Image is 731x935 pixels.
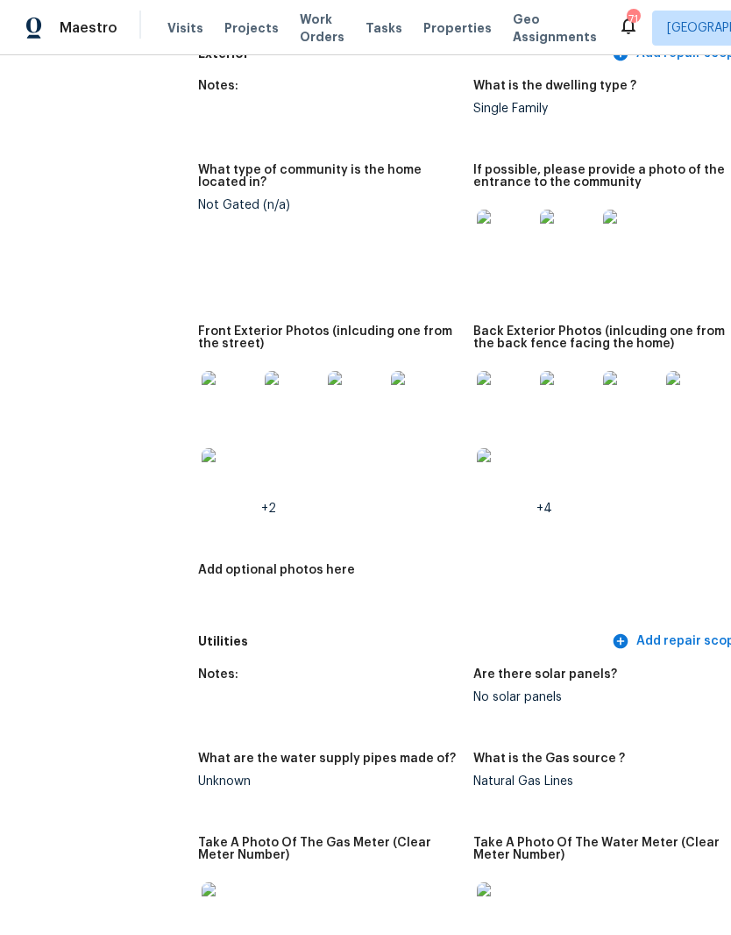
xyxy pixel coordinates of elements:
[167,19,203,37] span: Visits
[198,775,459,788] div: Unknown
[423,19,492,37] span: Properties
[473,668,617,681] h5: Are there solar panels?
[300,11,344,46] span: Work Orders
[198,753,456,765] h5: What are the water supply pipes made of?
[198,632,608,651] h5: Utilities
[627,11,639,28] div: 71
[198,164,459,189] h5: What type of community is the home located in?
[536,503,552,515] span: +4
[261,503,276,515] span: +2
[473,80,636,92] h5: What is the dwelling type ?
[198,199,459,211] div: Not Gated (n/a)
[198,325,459,350] h5: Front Exterior Photos (inlcuding one from the street)
[365,22,402,34] span: Tasks
[513,11,597,46] span: Geo Assignments
[224,19,279,37] span: Projects
[60,19,117,37] span: Maestro
[198,80,238,92] h5: Notes:
[198,668,238,681] h5: Notes:
[473,753,625,765] h5: What is the Gas source ?
[198,837,459,861] h5: Take A Photo Of The Gas Meter (Clear Meter Number)
[198,564,355,576] h5: Add optional photos here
